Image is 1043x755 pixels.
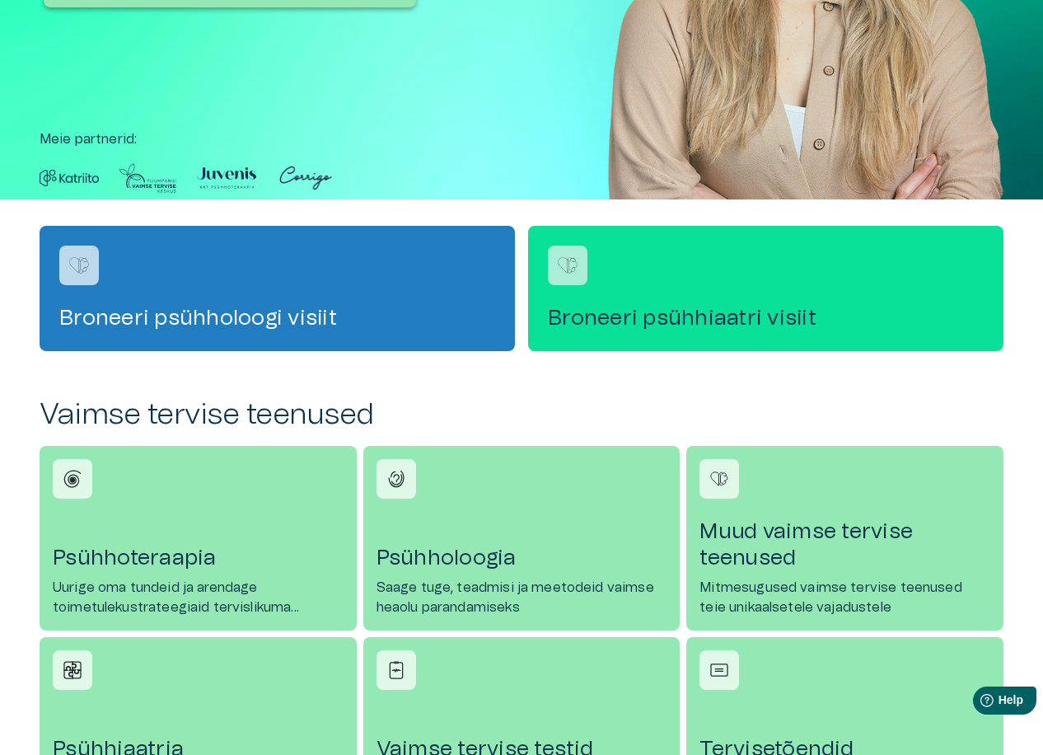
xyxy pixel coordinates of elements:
img: Psühhoteraapia icon [60,467,85,491]
p: Meie partnerid : [40,129,1003,149]
h2: Vaimse tervise teenused [40,397,1003,433]
img: Psühhiaatria icon [60,658,85,682]
img: Muud vaimse tervise teenused icon [707,467,732,491]
img: Broneeri psühhiaatri visiit logo [555,253,580,278]
p: Uurige oma tundeid ja arendage toimetulekustrateegiaid tervislikuma mõtteviisi saavutamiseks [53,578,344,617]
img: Tervisetõendid icon [707,658,732,682]
h4: Psühholoogia [377,545,667,571]
img: Partner logo [119,162,177,194]
h4: Muud vaimse tervise teenused [699,518,990,571]
p: Mitmesugused vaimse tervise teenused teie unikaalsetele vajadustele [699,578,990,617]
h4: Broneeri psühholoogi visiit [59,305,495,331]
img: Vaimse tervise testid icon [384,658,409,682]
img: Psühholoogia icon [384,467,409,491]
p: Saage tuge, teadmisi ja meetodeid vaimse heaolu parandamiseks [377,578,667,617]
a: Navigate to service booking [40,226,515,351]
img: Partner logo [197,162,256,194]
img: Broneeri psühholoogi visiit logo [67,253,91,278]
iframe: Help widget launcher [914,680,1043,726]
img: Partner logo [40,162,99,194]
img: Partner logo [276,162,335,194]
h4: Broneeri psühhiaatri visiit [548,305,984,331]
h4: Psühhoteraapia [53,545,344,571]
a: Navigate to service booking [528,226,1003,351]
